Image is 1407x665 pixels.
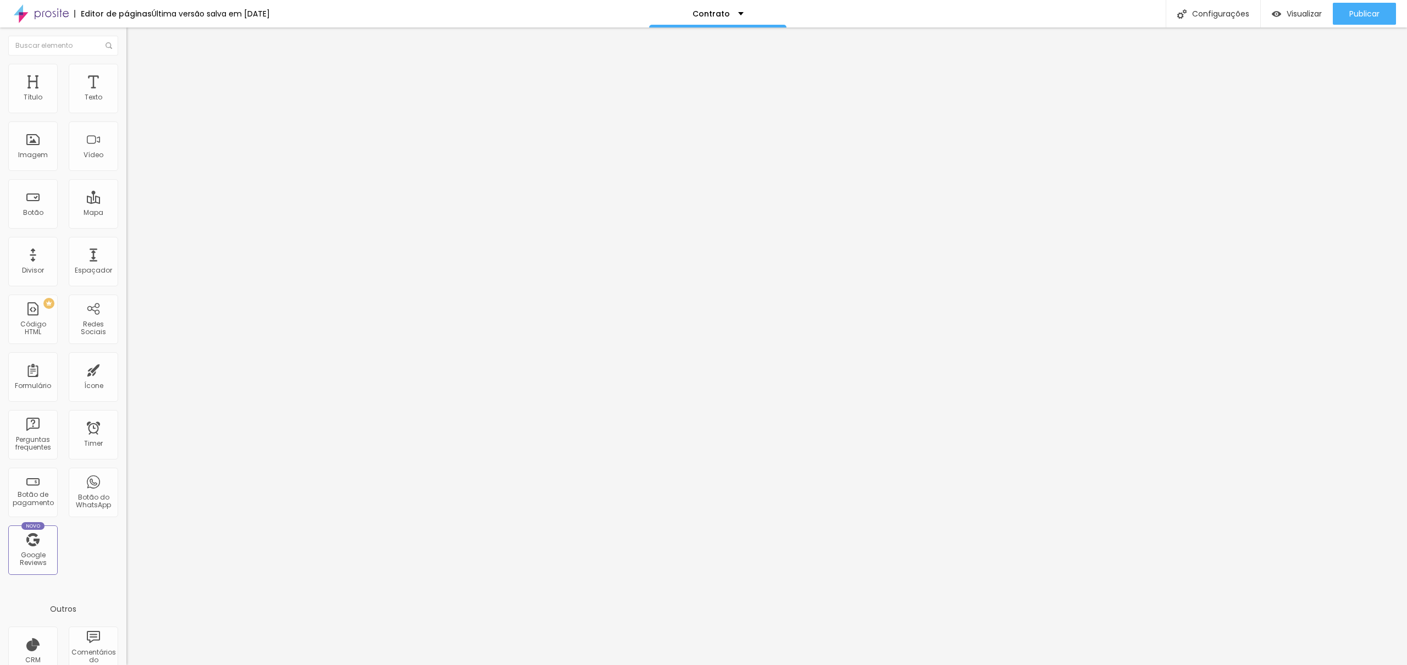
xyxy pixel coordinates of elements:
div: Divisor [22,267,44,274]
span: Publicar [1349,9,1380,18]
div: Editor de páginas [74,10,152,18]
div: Perguntas frequentes [11,436,54,452]
div: Espaçador [75,267,112,274]
iframe: Editor [126,27,1407,665]
div: Botão do WhatsApp [71,494,115,509]
div: Imagem [18,151,48,159]
div: CRM [25,656,41,664]
img: Icone [1177,9,1187,19]
div: Google Reviews [11,551,54,567]
div: Ícone [84,382,103,390]
button: Visualizar [1261,3,1333,25]
p: Contrato [693,10,730,18]
div: Título [24,93,42,101]
div: Formulário [15,382,51,390]
img: Icone [106,42,112,49]
div: Redes Sociais [71,320,115,336]
div: Novo [21,522,45,530]
div: Botão [23,209,43,217]
img: view-1.svg [1272,9,1281,19]
div: Mapa [84,209,103,217]
div: Botão de pagamento [11,491,54,507]
button: Publicar [1333,3,1396,25]
div: Código HTML [11,320,54,336]
input: Buscar elemento [8,36,118,56]
div: Texto [85,93,102,101]
div: Vídeo [84,151,103,159]
span: Visualizar [1287,9,1322,18]
div: Última versão salva em [DATE] [152,10,270,18]
div: Timer [84,440,103,447]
